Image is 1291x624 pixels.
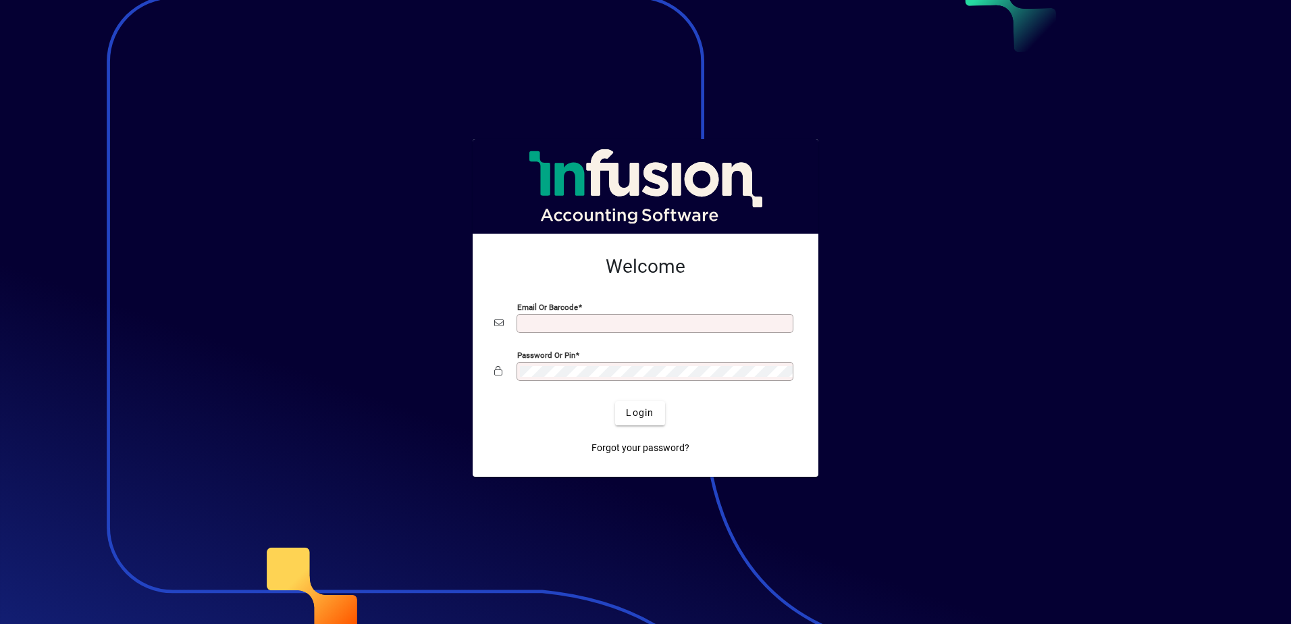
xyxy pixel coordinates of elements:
[517,302,578,311] mat-label: Email or Barcode
[517,350,575,359] mat-label: Password or Pin
[586,436,695,461] a: Forgot your password?
[615,401,664,425] button: Login
[494,255,797,278] h2: Welcome
[591,441,689,455] span: Forgot your password?
[626,406,654,420] span: Login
